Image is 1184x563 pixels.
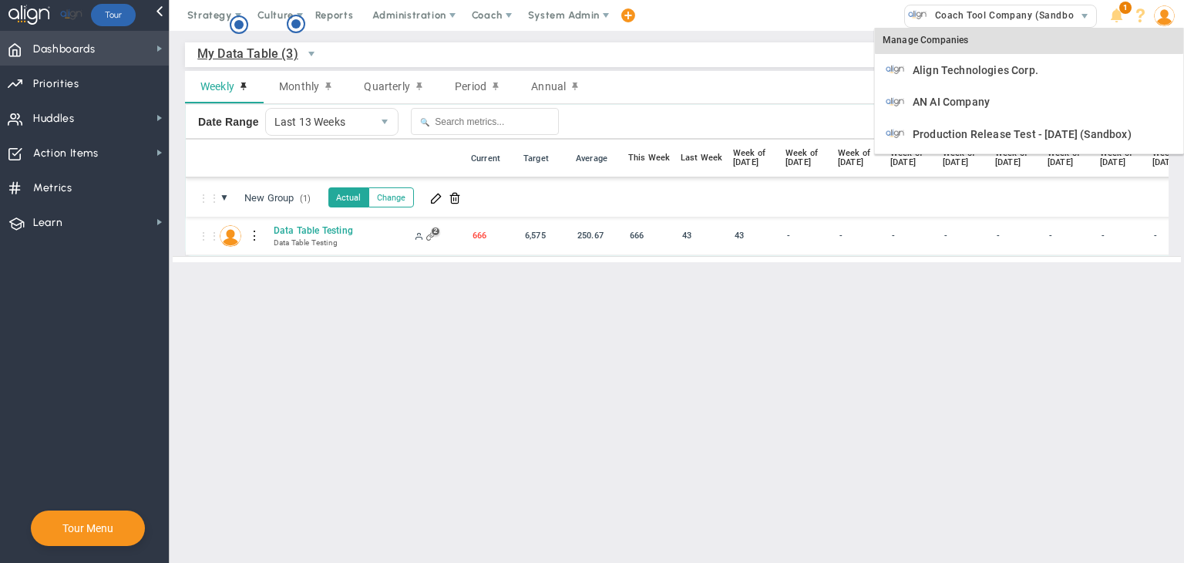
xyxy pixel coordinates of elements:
div: 43 [678,227,735,244]
div: 250.67 [573,227,623,244]
div: Week of [DATE] [782,149,840,167]
div: Drag to reorder [198,230,214,242]
span: Learn [33,207,62,239]
img: 10991.Company.photo [886,60,905,79]
span: Coach [472,9,503,21]
div: Week of [DATE] [730,149,788,167]
span: Culture [257,9,294,21]
span: select [298,41,325,67]
span: Manually Updated [414,231,423,241]
span: My Data Table (3) [197,44,298,63]
label: Date Range [198,116,259,128]
span: 2 [431,227,440,236]
div: Average [573,153,619,164]
div: Current [468,153,514,164]
span: System Admin [528,9,600,21]
span: select [372,109,398,135]
div: - [992,227,1050,244]
img: Sudhir Dakshinamurthy [220,225,241,247]
div: Last Week [678,153,735,163]
img: 33476.Company.photo [908,5,927,25]
div: Week of [DATE] [835,149,893,167]
div: Manage Companies [875,28,1183,54]
span: Coach Tool Company (Sandbox) [927,5,1082,25]
span: Align Technologies Corp. [913,65,1038,76]
span: ▼ [220,192,229,203]
span: Dashboards [33,33,96,66]
span: Metrics [33,172,72,204]
span: Last 13 Weeks [266,109,372,135]
span: 🔍 [420,118,429,126]
span: Huddles [33,103,75,135]
img: 32551.Company.photo [886,93,905,112]
div: - [782,227,840,244]
div: Week of [DATE] [1097,149,1155,167]
span: AN AI Company [913,96,990,107]
img: 64089.Person.photo [1154,5,1175,26]
span: Production Release Test - [DATE] (Sandbox) [913,129,1132,140]
div: Week of [DATE] [1044,149,1102,167]
span: Click to edit group name [238,187,319,208]
div: 43 [730,227,788,244]
span: Monthly [279,80,319,93]
div: 666 [625,227,683,244]
div: 6,575 [520,227,570,244]
img: 33466.Company.photo [886,124,905,143]
span: Weekly [200,80,234,93]
span: Annual [531,80,566,93]
div: Target [520,153,567,164]
span: Period [455,80,486,93]
span: (1) [298,193,313,204]
div: This Week [625,153,683,163]
div: - [940,227,997,244]
input: Search metrics... [411,108,559,135]
div: Week of [DATE] [940,149,997,167]
div: Week of [DATE] [992,149,1050,167]
div: 666 [468,227,518,244]
div: - [835,227,893,244]
span: Original Target that is linked 2 times [426,231,436,241]
span: 1 [1119,2,1132,14]
button: Actual [328,187,368,207]
span: Quarterly [364,80,409,93]
span: select [1074,5,1096,27]
button: Tour Menu [58,521,118,535]
span: Administration [372,9,446,21]
div: - [1044,227,1102,244]
div: - [1097,227,1155,244]
button: Change [368,187,414,207]
div: Week of [DATE] [887,149,945,167]
span: Priorities [33,68,79,100]
span: Strategy [187,9,232,21]
div: Data Table Testing [271,238,394,247]
div: - [887,227,945,244]
span: Drag to reorder categories [198,192,220,204]
span: Action Items [33,137,99,170]
span: Data Table Testing [271,224,402,237]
